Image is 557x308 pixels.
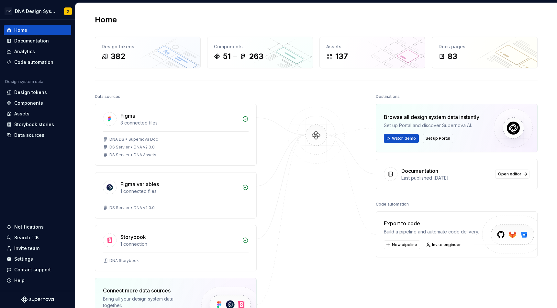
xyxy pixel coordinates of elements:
[95,225,257,271] a: Storybook1 connectionDNA Storybook
[95,104,257,166] a: Figma3 connected filesDNA DS • Supernova DocDS Servier • DNA v2.0.0DS Servier • DNA Assets
[109,145,155,150] div: DS Servier • DNA v2.0.0
[432,242,461,247] span: Invite engineer
[249,51,263,62] div: 263
[4,119,71,130] a: Storybook stories
[102,43,194,50] div: Design tokens
[14,256,33,262] div: Settings
[376,92,400,101] div: Destinations
[4,109,71,119] a: Assets
[4,46,71,57] a: Analytics
[14,132,44,138] div: Data sources
[14,100,43,106] div: Components
[95,172,257,219] a: Figma variables1 connected filesDS Servier • DNA v2.0.0
[14,267,51,273] div: Contact support
[214,43,306,50] div: Components
[14,59,53,65] div: Code automation
[424,240,464,249] a: Invite engineer
[4,275,71,286] button: Help
[109,258,139,263] div: DNA Storybook
[4,265,71,275] button: Contact support
[384,240,420,249] button: New pipeline
[14,48,35,55] div: Analytics
[4,98,71,108] a: Components
[5,7,12,15] div: DV
[120,233,146,241] div: Storybook
[120,180,159,188] div: Figma variables
[401,175,491,181] div: Last published [DATE]
[335,51,348,62] div: 137
[5,79,43,84] div: Design system data
[4,36,71,46] a: Documentation
[14,277,25,284] div: Help
[120,120,238,126] div: 3 connected files
[14,111,29,117] div: Assets
[439,43,531,50] div: Docs pages
[109,137,158,142] div: DNA DS • Supernova Doc
[109,152,156,158] div: DS Servier • DNA Assets
[95,15,117,25] h2: Home
[14,224,44,230] div: Notifications
[120,112,135,120] div: Figma
[14,245,39,252] div: Invite team
[120,188,238,195] div: 1 connected files
[401,167,438,175] div: Documentation
[95,37,201,68] a: Design tokens382
[14,234,39,241] div: Search ⌘K
[21,296,54,303] svg: Supernova Logo
[384,113,479,121] div: Browse all design system data instantly
[319,37,425,68] a: Assets137
[4,232,71,243] button: Search ⌘K
[14,89,47,96] div: Design tokens
[4,87,71,98] a: Design tokens
[4,254,71,264] a: Settings
[4,222,71,232] button: Notifications
[111,51,125,62] div: 382
[4,25,71,35] a: Home
[392,136,416,141] span: Watch demo
[432,37,538,68] a: Docs pages83
[423,134,453,143] button: Set up Portal
[376,200,409,209] div: Code automation
[498,172,521,177] span: Open editor
[109,205,155,210] div: DS Servier • DNA v2.0.0
[4,130,71,140] a: Data sources
[4,57,71,67] a: Code automation
[95,92,120,101] div: Data sources
[223,51,231,62] div: 51
[495,170,529,179] a: Open editor
[326,43,418,50] div: Assets
[384,122,479,129] div: Set up Portal and discover Supernova AI.
[426,136,450,141] span: Set up Portal
[392,242,417,247] span: New pipeline
[103,287,190,294] div: Connect more data sources
[120,241,238,247] div: 1 connection
[384,229,479,235] div: Build a pipeline and automate code delivery.
[14,38,49,44] div: Documentation
[384,134,419,143] button: Watch demo
[4,243,71,254] a: Invite team
[448,51,457,62] div: 83
[14,27,27,33] div: Home
[15,8,56,15] div: DNA Design System
[384,219,479,227] div: Export to code
[67,9,69,14] div: X
[14,121,54,128] div: Storybook stories
[1,4,74,18] button: DVDNA Design SystemX
[207,37,313,68] a: Components51263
